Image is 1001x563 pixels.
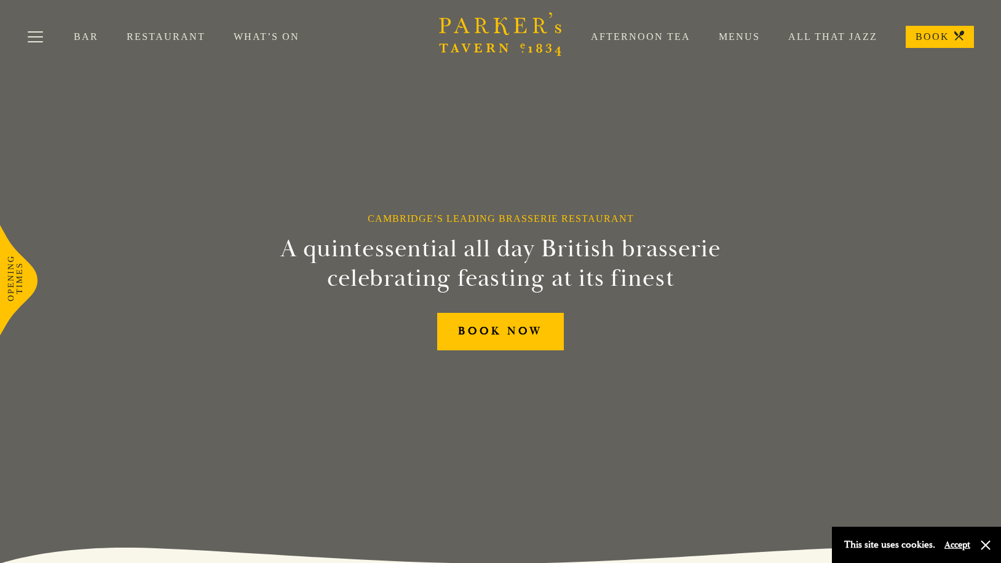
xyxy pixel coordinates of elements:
h2: A quintessential all day British brasserie celebrating feasting at its finest [220,234,781,293]
h1: Cambridge’s Leading Brasserie Restaurant [368,213,634,224]
a: BOOK NOW [437,313,564,350]
button: Accept [944,539,970,551]
button: Close and accept [979,539,992,551]
p: This site uses cookies. [844,536,935,554]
